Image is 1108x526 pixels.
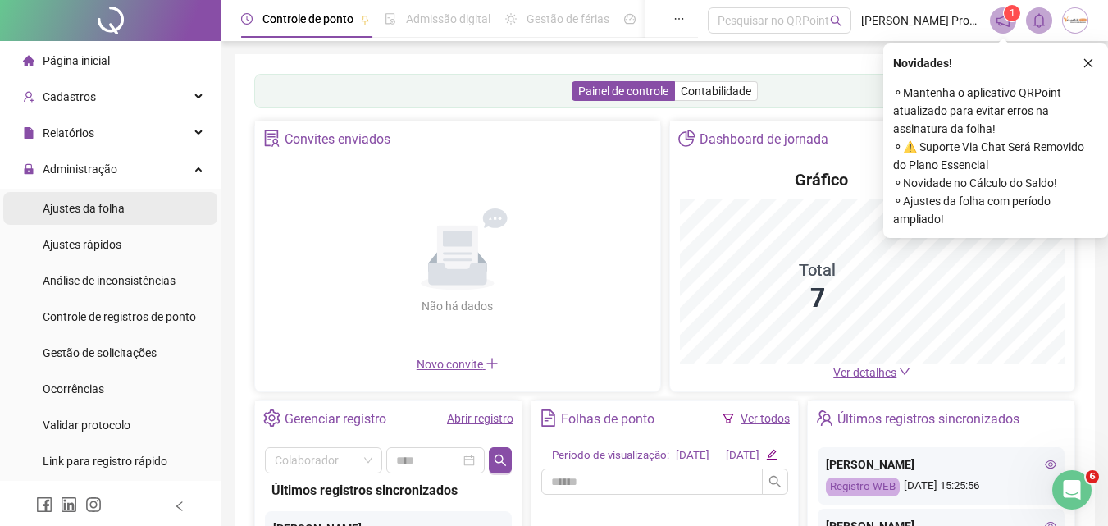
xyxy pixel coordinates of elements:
[43,346,157,359] span: Gestão de solicitações
[527,12,609,25] span: Gestão de férias
[816,409,833,427] span: team
[716,447,719,464] div: -
[43,419,130,432] span: Validar protocolo
[681,85,751,98] span: Contabilidade
[43,54,110,67] span: Página inicial
[23,55,34,66] span: home
[837,405,1019,433] div: Últimos registros sincronizados
[861,11,980,30] span: [PERSON_NAME] Processamento de Dados
[360,15,370,25] span: pushpin
[723,413,734,424] span: filter
[23,127,34,139] span: file
[624,13,636,25] span: dashboard
[1010,7,1015,19] span: 1
[85,496,102,513] span: instagram
[43,310,196,323] span: Controle de registros de ponto
[996,13,1010,28] span: notification
[447,412,513,425] a: Abrir registro
[43,90,96,103] span: Cadastros
[262,12,353,25] span: Controle de ponto
[1086,470,1099,483] span: 6
[505,13,517,25] span: sun
[552,447,669,464] div: Período de visualização:
[826,478,1056,496] div: [DATE] 15:25:56
[385,13,396,25] span: file-done
[43,274,176,287] span: Análise de inconsistências
[826,478,900,496] div: Registro WEB
[700,126,828,153] div: Dashboard de jornada
[382,297,533,315] div: Não há dados
[678,130,695,147] span: pie-chart
[893,138,1098,174] span: ⚬ ⚠️ Suporte Via Chat Será Removido do Plano Essencial
[795,168,848,191] h4: Gráfico
[43,455,167,468] span: Link para registro rápido
[893,54,952,72] span: Novidades !
[741,412,790,425] a: Ver todos
[893,174,1098,192] span: ⚬ Novidade no Cálculo do Saldo!
[23,91,34,103] span: user-add
[43,202,125,215] span: Ajustes da folha
[1004,5,1020,21] sup: 1
[263,409,280,427] span: setting
[36,496,52,513] span: facebook
[23,163,34,175] span: lock
[271,480,505,501] div: Últimos registros sincronizados
[285,126,390,153] div: Convites enviados
[43,126,94,140] span: Relatórios
[406,12,490,25] span: Admissão digital
[285,405,386,433] div: Gerenciar registro
[830,15,842,27] span: search
[676,447,709,464] div: [DATE]
[43,382,104,396] span: Ocorrências
[1083,57,1094,69] span: close
[899,366,910,377] span: down
[673,13,685,25] span: ellipsis
[833,366,896,379] span: Ver detalhes
[241,13,253,25] span: clock-circle
[826,455,1056,473] div: [PERSON_NAME]
[494,454,507,467] span: search
[578,85,668,98] span: Painel de controle
[263,130,280,147] span: solution
[1063,8,1087,33] img: 31496
[893,84,1098,138] span: ⚬ Mantenha o aplicativo QRPoint atualizado para evitar erros na assinatura da folha!
[1045,459,1056,470] span: eye
[833,366,910,379] a: Ver detalhes down
[1052,470,1092,510] iframe: Intercom live chat
[540,409,557,427] span: file-text
[174,501,185,512] span: left
[893,192,1098,228] span: ⚬ Ajustes da folha com período ampliado!
[726,447,759,464] div: [DATE]
[768,475,782,488] span: search
[486,357,499,370] span: plus
[766,449,777,460] span: edit
[417,358,499,371] span: Novo convite
[43,238,121,251] span: Ajustes rápidos
[61,496,77,513] span: linkedin
[43,162,117,176] span: Administração
[1032,13,1046,28] span: bell
[561,405,654,433] div: Folhas de ponto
